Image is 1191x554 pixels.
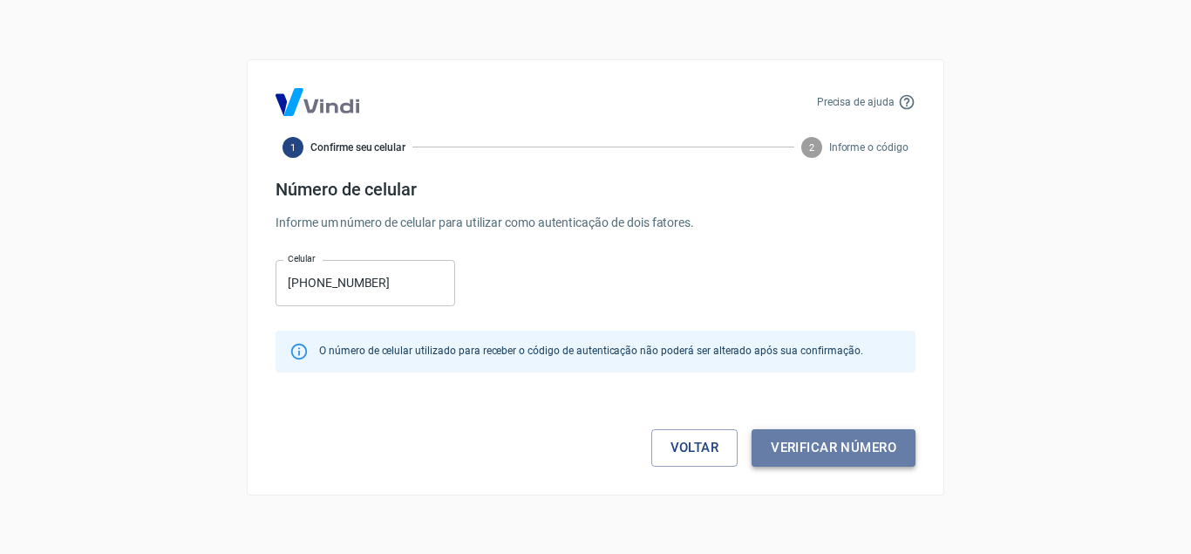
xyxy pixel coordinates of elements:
label: Celular [288,252,316,265]
button: Verificar número [752,429,915,466]
h4: Número de celular [276,179,915,200]
p: Informe um número de celular para utilizar como autenticação de dois fatores. [276,214,915,232]
div: O número de celular utilizado para receber o código de autenticação não poderá ser alterado após ... [319,336,862,367]
span: Informe o código [829,140,909,155]
text: 2 [809,141,814,153]
span: Confirme seu celular [310,140,405,155]
img: Logo Vind [276,88,359,116]
p: Precisa de ajuda [817,94,895,110]
a: Voltar [651,429,738,466]
text: 1 [290,141,296,153]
